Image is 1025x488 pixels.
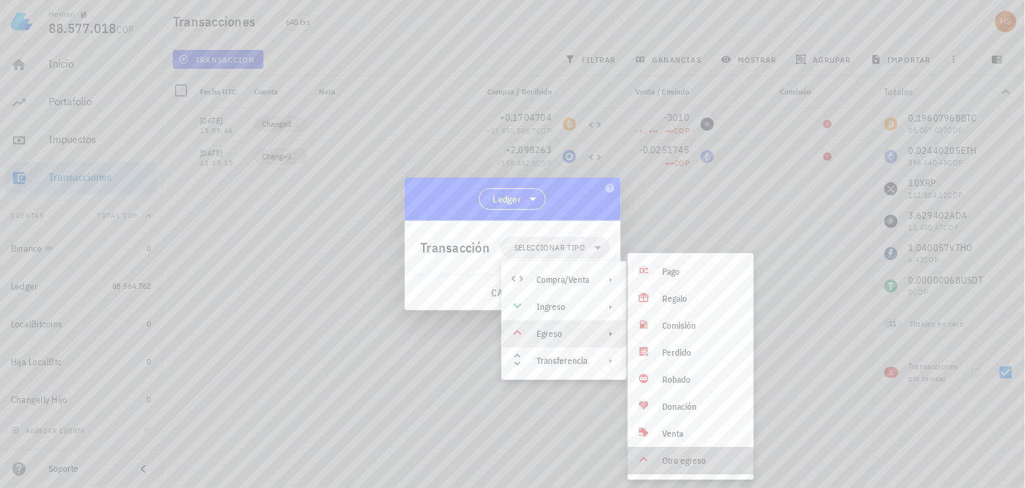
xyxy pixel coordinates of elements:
[421,237,491,259] div: Transacción
[493,192,522,206] span: Ledger
[501,267,627,294] div: Compra/Venta
[663,321,743,331] div: Comisión
[485,281,547,305] button: cancelar
[663,456,743,466] div: Otro egreso
[663,348,743,358] div: Perdido
[536,329,589,340] div: Egreso
[501,348,627,375] div: Transferencia
[663,402,743,412] div: Donación
[536,302,589,313] div: Ingreso
[663,375,743,385] div: Robado
[514,241,585,254] span: Seleccionar tipo
[663,267,743,277] div: Pago
[536,275,589,286] div: Compra/Venta
[491,287,541,299] span: cancelar
[501,294,627,321] div: Ingreso
[663,429,743,439] div: Venta
[663,294,743,304] div: Regalo
[536,356,589,367] div: Transferencia
[501,321,627,348] div: Egreso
